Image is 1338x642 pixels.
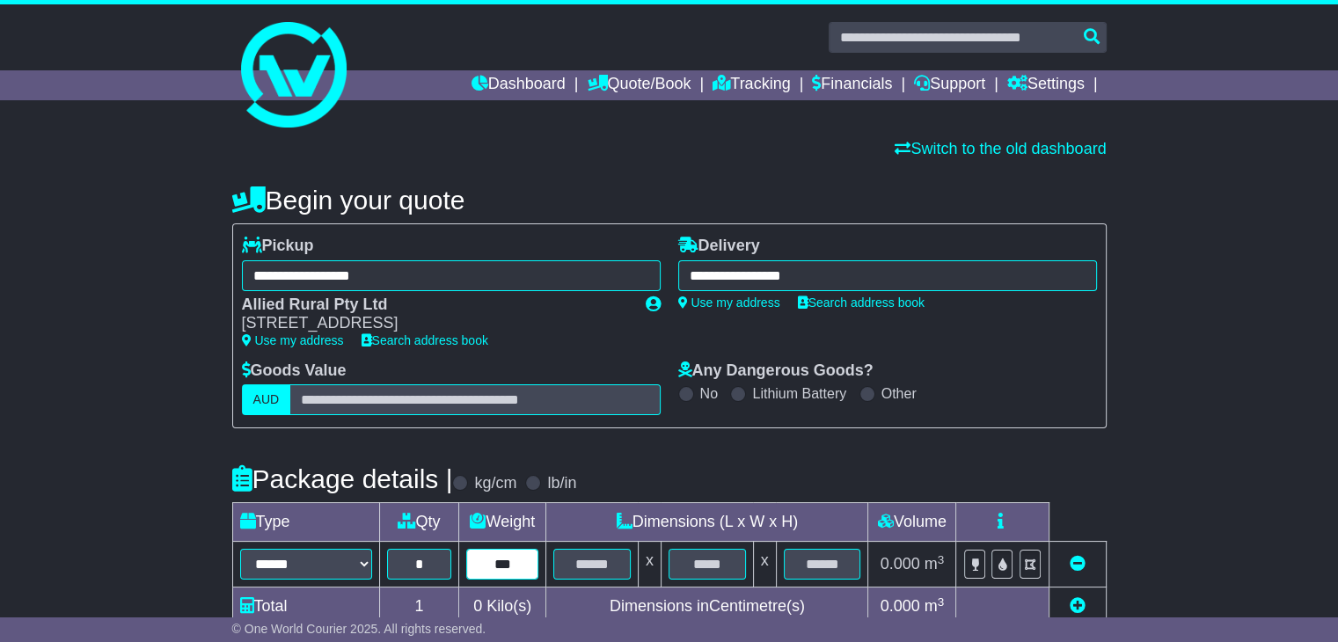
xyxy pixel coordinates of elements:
[242,237,314,256] label: Pickup
[379,587,459,626] td: 1
[678,237,760,256] label: Delivery
[938,595,945,609] sup: 3
[881,597,920,615] span: 0.000
[1007,70,1085,100] a: Settings
[459,587,546,626] td: Kilo(s)
[798,295,925,310] a: Search address book
[232,622,486,636] span: © One World Courier 2025. All rights reserved.
[546,587,868,626] td: Dimensions in Centimetre(s)
[459,503,546,542] td: Weight
[895,140,1106,157] a: Switch to the old dashboard
[474,474,516,493] label: kg/cm
[812,70,892,100] a: Financials
[638,542,661,587] td: x
[362,333,488,347] a: Search address book
[472,70,566,100] a: Dashboard
[242,361,347,381] label: Goods Value
[473,597,482,615] span: 0
[914,70,985,100] a: Support
[678,295,780,310] a: Use my address
[242,384,291,415] label: AUD
[713,70,790,100] a: Tracking
[1070,597,1086,615] a: Add new item
[232,186,1107,215] h4: Begin your quote
[678,361,874,381] label: Any Dangerous Goods?
[242,333,344,347] a: Use my address
[379,503,459,542] td: Qty
[1070,555,1086,573] a: Remove this item
[752,385,846,402] label: Lithium Battery
[925,555,945,573] span: m
[881,555,920,573] span: 0.000
[242,295,628,315] div: Allied Rural Pty Ltd
[232,587,379,626] td: Total
[868,503,956,542] td: Volume
[753,542,776,587] td: x
[232,464,453,493] h4: Package details |
[232,503,379,542] td: Type
[881,385,917,402] label: Other
[587,70,691,100] a: Quote/Book
[547,474,576,493] label: lb/in
[242,314,628,333] div: [STREET_ADDRESS]
[925,597,945,615] span: m
[938,553,945,566] sup: 3
[700,385,718,402] label: No
[546,503,868,542] td: Dimensions (L x W x H)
